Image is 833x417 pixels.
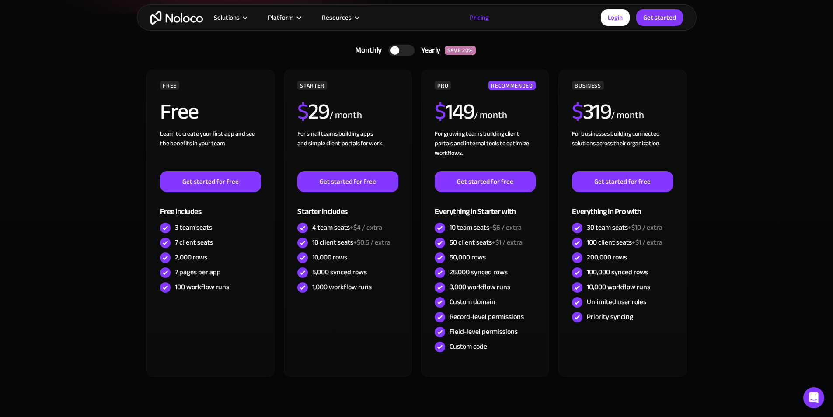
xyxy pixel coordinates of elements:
div: PRO [435,81,451,90]
a: Get started for free [435,171,535,192]
a: Get started for free [572,171,673,192]
div: 7 pages per app [175,267,221,277]
div: 3 team seats [175,223,212,232]
div: Open Intercom Messenger [803,387,824,408]
span: +$0.5 / extra [353,236,390,249]
div: Free includes [160,192,261,221]
div: 4 team seats [312,223,382,232]
div: FREE [160,81,179,90]
div: Starter includes [297,192,398,221]
div: For businesses building connected solutions across their organization. ‍ [572,129,673,171]
div: Solutions [214,12,240,23]
div: Priority syncing [587,312,633,322]
div: Record-level permissions [450,312,524,322]
a: Pricing [459,12,500,23]
div: Everything in Starter with [435,192,535,221]
div: 50 client seats [450,238,523,247]
span: +$6 / extra [489,221,522,234]
div: Unlimited user roles [587,297,646,307]
span: +$1 / extra [632,236,662,249]
span: +$1 / extra [492,236,523,249]
div: 10 client seats [312,238,390,247]
div: RECOMMENDED [488,81,535,90]
div: 2,000 rows [175,252,207,262]
div: / month [329,109,362,123]
div: 200,000 rows [587,252,627,262]
div: SAVE 20% [445,46,476,55]
div: 7 client seats [175,238,213,247]
h2: 319 [572,101,611,123]
div: Resources [322,12,352,23]
div: Platform [268,12,293,23]
div: 10,000 workflow runs [587,282,650,292]
span: $ [435,91,446,132]
div: Field-level permissions [450,327,518,336]
div: Resources [311,12,369,23]
div: 100,000 synced rows [587,267,648,277]
div: For growing teams building client portals and internal tools to optimize workflows. [435,129,535,171]
h2: 149 [435,101,474,123]
div: Custom domain [450,297,495,307]
div: 100 workflow runs [175,282,229,292]
div: 50,000 rows [450,252,486,262]
h2: 29 [297,101,329,123]
div: 5,000 synced rows [312,267,367,277]
div: 1,000 workflow runs [312,282,372,292]
a: Get started [636,9,683,26]
div: BUSINESS [572,81,603,90]
span: +$4 / extra [350,221,382,234]
a: Get started for free [160,171,261,192]
a: Login [601,9,630,26]
div: Monthly [344,44,388,57]
div: 25,000 synced rows [450,267,508,277]
a: Get started for free [297,171,398,192]
div: Platform [257,12,311,23]
h2: Free [160,101,198,123]
div: 100 client seats [587,238,662,247]
div: For small teams building apps and simple client portals for work. ‍ [297,129,398,171]
div: 30 team seats [587,223,662,232]
div: Everything in Pro with [572,192,673,221]
span: $ [297,91,308,132]
div: Learn to create your first app and see the benefits in your team ‍ [160,129,261,171]
div: / month [611,109,644,123]
div: Yearly [415,44,445,57]
div: 3,000 workflow runs [450,282,510,292]
span: +$10 / extra [628,221,662,234]
div: STARTER [297,81,327,90]
span: $ [572,91,583,132]
div: 10,000 rows [312,252,347,262]
div: Solutions [203,12,257,23]
div: 10 team seats [450,223,522,232]
div: / month [474,109,507,123]
a: home [150,11,203,25]
div: Custom code [450,342,487,351]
